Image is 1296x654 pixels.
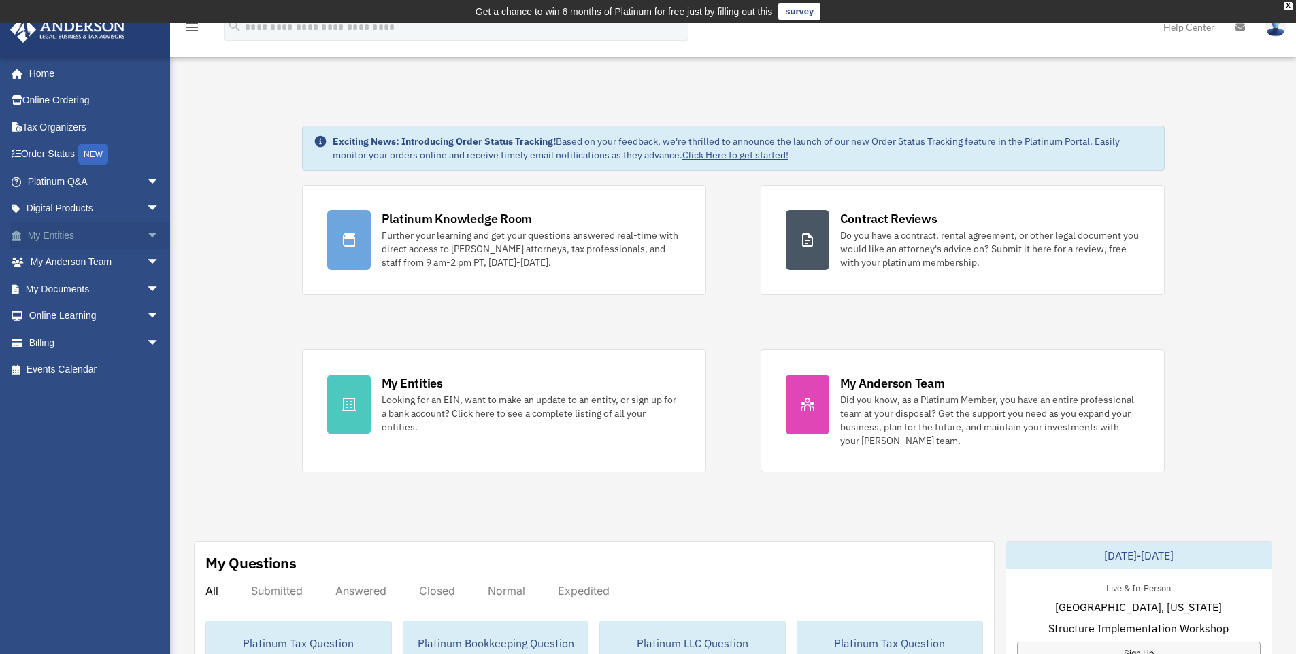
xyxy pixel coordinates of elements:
a: My Anderson Team Did you know, as a Platinum Member, you have an entire professional team at your... [761,349,1165,472]
div: Based on your feedback, we're thrilled to announce the launch of our new Order Status Tracking fe... [333,135,1153,162]
div: NEW [78,144,108,165]
span: arrow_drop_down [146,222,173,249]
div: Do you have a contract, rental agreement, or other legal document you would like an attorney's ad... [840,228,1140,269]
span: [GEOGRAPHIC_DATA], [US_STATE] [1055,599,1222,615]
div: Platinum Knowledge Room [382,210,533,227]
a: Contract Reviews Do you have a contract, rental agreement, or other legal document you would like... [761,185,1165,295]
i: search [227,18,242,33]
a: My Documentsarrow_drop_down [10,275,180,303]
div: Closed [419,584,455,598]
a: survey [778,3,820,20]
a: Tax Organizers [10,114,180,141]
img: Anderson Advisors Platinum Portal [6,16,129,43]
span: arrow_drop_down [146,303,173,330]
div: Expedited [558,584,610,598]
a: Online Ordering [10,87,180,114]
img: User Pic [1265,17,1286,37]
div: Further your learning and get your questions answered real-time with direct access to [PERSON_NAM... [382,228,681,269]
a: menu [184,24,200,35]
span: arrow_drop_down [146,329,173,357]
a: My Anderson Teamarrow_drop_down [10,249,180,276]
span: arrow_drop_down [146,195,173,223]
div: My Entities [382,375,443,392]
a: Billingarrow_drop_down [10,329,180,356]
a: Online Learningarrow_drop_down [10,303,180,330]
span: arrow_drop_down [146,275,173,303]
span: Structure Implementation Workshop [1048,620,1229,636]
div: Normal [488,584,525,598]
a: Platinum Q&Aarrow_drop_down [10,168,180,195]
div: [DATE]-[DATE] [1006,542,1272,569]
div: My Anderson Team [840,375,945,392]
a: Events Calendar [10,356,180,383]
div: My Questions [205,553,297,573]
div: close [1284,2,1293,10]
span: arrow_drop_down [146,249,173,277]
div: All [205,584,218,598]
span: arrow_drop_down [146,168,173,196]
i: menu [184,19,200,35]
a: Digital Productsarrow_drop_down [10,195,180,222]
div: Answered [335,584,386,598]
div: Get a chance to win 6 months of Platinum for free just by filling out this [476,3,773,20]
div: Contract Reviews [840,210,937,227]
div: Submitted [251,584,303,598]
a: Platinum Knowledge Room Further your learning and get your questions answered real-time with dire... [302,185,706,295]
a: Home [10,60,173,87]
div: Looking for an EIN, want to make an update to an entity, or sign up for a bank account? Click her... [382,393,681,434]
a: Click Here to get started! [682,149,788,161]
div: Live & In-Person [1095,580,1182,594]
a: My Entities Looking for an EIN, want to make an update to an entity, or sign up for a bank accoun... [302,349,706,472]
a: Order StatusNEW [10,141,180,169]
strong: Exciting News: Introducing Order Status Tracking! [333,135,556,148]
div: Did you know, as a Platinum Member, you have an entire professional team at your disposal? Get th... [840,393,1140,447]
a: My Entitiesarrow_drop_down [10,222,180,249]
